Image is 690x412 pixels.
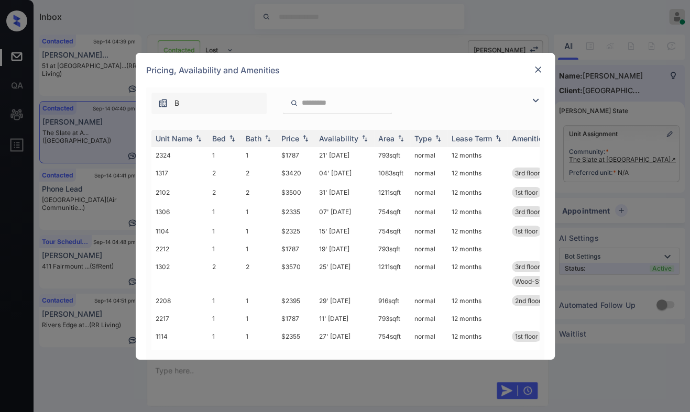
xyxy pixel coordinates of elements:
td: $3570 [277,257,315,291]
td: 1 [242,202,277,221]
td: 1 [242,291,277,310]
img: sorting [193,135,204,142]
img: close [533,64,543,75]
span: 1st floor [515,227,538,235]
td: 12 months [447,202,508,221]
td: 1 [242,346,277,365]
td: 12 months [447,257,508,291]
td: 1206 [151,346,208,365]
span: 3rd floor [515,263,540,271]
td: $2335 [277,202,315,221]
td: 1083 sqft [374,163,410,183]
span: 3rd floor [515,208,540,216]
div: Amenities [512,134,547,143]
td: 1 [208,346,242,365]
td: 2102 [151,183,208,202]
td: normal [410,327,447,346]
td: 1 [208,202,242,221]
img: sorting [396,135,406,142]
td: normal [410,291,447,310]
td: 07' [DATE] [315,202,374,221]
img: icon-zuma [290,98,298,108]
div: Availability [319,134,358,143]
td: 1 [208,241,242,257]
td: 12 months [447,147,508,163]
td: 1 [208,147,242,163]
td: 1 [242,147,277,163]
td: normal [410,163,447,183]
td: 04' [DATE] [315,163,374,183]
td: normal [410,202,447,221]
div: Area [378,134,395,143]
td: 12 months [447,221,508,241]
td: 12 months [447,346,508,365]
td: normal [410,346,447,365]
td: 1317 [151,163,208,183]
span: 3rd floor [515,169,540,177]
td: $2325 [277,221,315,241]
div: Pricing, Availability and Amenities [136,53,555,87]
td: 1104 [151,221,208,241]
div: Bath [246,134,261,143]
img: sorting [262,135,273,142]
td: 2 [242,183,277,202]
div: Lease Term [452,134,492,143]
td: $1787 [277,241,315,257]
td: 19' [DATE] [315,241,374,257]
td: normal [410,310,447,327]
td: normal [410,241,447,257]
td: 12 months [447,163,508,183]
td: 754 sqft [374,346,410,365]
td: $1787 [277,147,315,163]
span: 1st floor [515,332,538,340]
td: 793 sqft [374,241,410,257]
td: 25' [DATE] [315,257,374,291]
td: 2217 [151,310,208,327]
td: 1 [242,221,277,241]
div: Bed [212,134,226,143]
td: 1 [242,310,277,327]
img: sorting [359,135,370,142]
td: 1 [208,310,242,327]
td: 754 sqft [374,202,410,221]
td: 754 sqft [374,327,410,346]
div: Type [414,134,432,143]
td: 1 [208,221,242,241]
td: 1 [208,327,242,346]
td: 1302 [151,257,208,291]
span: 1st floor [515,188,538,196]
td: 754 sqft [374,221,410,241]
td: 1211 sqft [374,257,410,291]
td: 2 [208,183,242,202]
td: 2 [242,163,277,183]
td: 1211 sqft [374,183,410,202]
img: sorting [227,135,237,142]
td: 1 [208,291,242,310]
td: 793 sqft [374,310,410,327]
img: sorting [433,135,443,142]
img: icon-zuma [158,98,168,108]
td: 17' [DATE] [315,346,374,365]
td: $2335 [277,346,315,365]
td: 15' [DATE] [315,221,374,241]
td: 2 [208,163,242,183]
span: B [174,97,179,109]
td: 31' [DATE] [315,183,374,202]
td: $3420 [277,163,315,183]
td: normal [410,147,447,163]
td: 2 [242,257,277,291]
td: 2212 [151,241,208,257]
td: 11' [DATE] [315,310,374,327]
td: 2324 [151,147,208,163]
td: normal [410,221,447,241]
td: 1 [242,327,277,346]
td: 793 sqft [374,147,410,163]
div: Price [281,134,299,143]
img: sorting [493,135,503,142]
td: 2 [208,257,242,291]
td: $1787 [277,310,315,327]
td: $2395 [277,291,315,310]
td: 12 months [447,310,508,327]
td: 29' [DATE] [315,291,374,310]
td: 21' [DATE] [315,147,374,163]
